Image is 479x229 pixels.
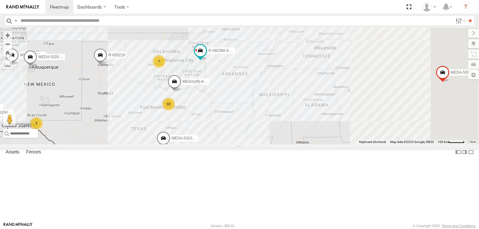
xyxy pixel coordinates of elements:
[3,48,12,57] button: Zoom Home
[109,53,125,58] span: R-655219
[455,148,461,157] label: Dock Summary Table to the Left
[172,136,204,140] span: MEDA-531021-Roll
[359,140,386,144] button: Keyboard shortcuts
[468,148,474,157] label: Hide Summary Table
[38,55,71,59] span: MEDA-532003-Roll
[3,223,33,229] a: Visit our Website
[153,55,165,68] div: 7
[436,140,466,144] button: Map Scale: 100 km per 47 pixels
[23,148,44,157] label: Fences
[468,71,479,79] label: Map Settings
[453,16,467,25] label: Search Filter Options
[438,140,448,144] span: 100 km
[3,113,16,126] button: Drag Pegman onto the map to open Street View
[183,79,222,84] span: MEDA(48)-847009-Roll
[3,60,12,69] label: Measure
[6,5,39,9] img: rand-logo.svg
[162,98,175,110] div: 10
[3,148,22,157] label: Assets
[13,16,18,25] label: Search Query
[3,40,12,48] button: Zoom out
[413,224,476,228] div: © Copyright 2025 -
[20,53,53,57] span: MEDA-535213-Roll
[3,31,12,40] button: Zoom in
[420,2,438,12] div: Lisa Reeves
[211,224,235,228] div: Version: 309.01
[209,48,237,53] span: R-492394-Swing
[470,141,476,143] a: Terms (opens in new tab)
[442,224,476,228] a: Terms and Conditions
[30,117,43,130] div: 3
[461,2,471,12] i: ?
[461,148,468,157] label: Dock Summary Table to the Right
[390,140,434,144] span: Map data ©2025 Google, INEGI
